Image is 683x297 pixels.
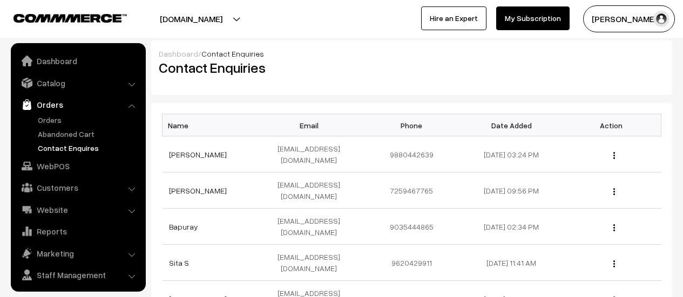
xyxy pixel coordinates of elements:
[13,14,127,22] img: COMMMERCE
[562,114,661,136] th: Action
[583,5,675,32] button: [PERSON_NAME]
[262,209,362,245] td: [EMAIL_ADDRESS][DOMAIN_NAME]
[35,114,142,126] a: Orders
[13,200,142,219] a: Website
[13,222,142,241] a: Reports
[462,114,562,136] th: Date Added
[159,48,665,59] div: /
[169,150,227,159] a: [PERSON_NAME]
[362,114,462,136] th: Phone
[462,245,562,281] td: [DATE] 11:41 AM
[613,224,615,231] img: Menu
[35,128,142,140] a: Abandoned Cart
[159,49,198,58] a: Dashboard
[13,95,142,114] a: Orders
[122,5,260,32] button: [DOMAIN_NAME]
[362,172,462,209] td: 7259467765
[201,49,264,58] span: Contact Enquiries
[163,114,262,136] th: Name
[362,136,462,172] td: 9880442639
[362,245,462,281] td: 9620429911
[421,6,486,30] a: Hire an Expert
[169,186,227,195] a: [PERSON_NAME]
[462,136,562,172] td: [DATE] 03:24 PM
[362,209,462,245] td: 9035444865
[35,142,142,154] a: Contact Enquires
[13,51,142,71] a: Dashboard
[262,136,362,172] td: [EMAIL_ADDRESS][DOMAIN_NAME]
[496,6,570,30] a: My Subscription
[159,59,404,76] h2: Contact Enquiries
[462,209,562,245] td: [DATE] 02:34 PM
[13,11,108,24] a: COMMMERCE
[613,260,615,267] img: Menu
[262,172,362,209] td: [EMAIL_ADDRESS][DOMAIN_NAME]
[13,265,142,285] a: Staff Management
[462,172,562,209] td: [DATE] 09:56 PM
[169,258,189,267] a: Sita S
[613,152,615,159] img: Menu
[13,178,142,197] a: Customers
[613,188,615,195] img: Menu
[13,156,142,176] a: WebPOS
[13,244,142,263] a: Marketing
[13,73,142,93] a: Catalog
[262,114,362,136] th: Email
[169,222,198,231] a: Bapuray
[653,11,670,27] img: user
[262,245,362,281] td: [EMAIL_ADDRESS][DOMAIN_NAME]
